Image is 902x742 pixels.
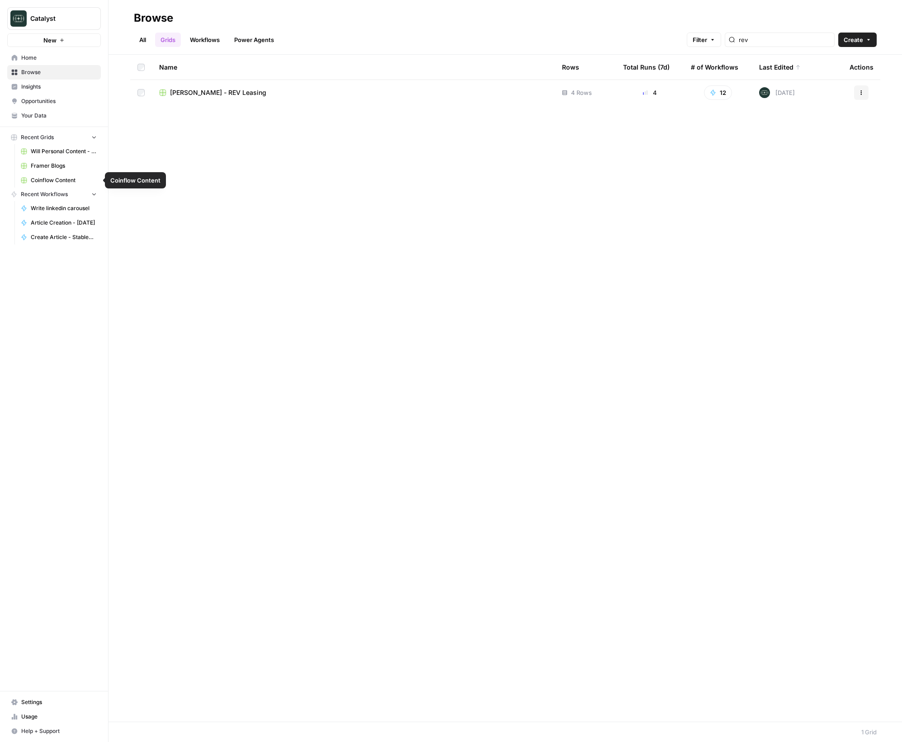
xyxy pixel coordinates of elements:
[7,80,101,94] a: Insights
[159,55,548,80] div: Name
[159,88,548,97] a: [PERSON_NAME] - REV Leasing
[21,713,97,721] span: Usage
[21,54,97,62] span: Home
[7,695,101,709] a: Settings
[31,147,97,155] span: Will Personal Content - [DATE]
[31,233,97,241] span: Create Article - StableDash
[838,33,877,47] button: Create
[7,33,101,47] button: New
[21,727,97,735] span: Help + Support
[31,176,97,184] span: Coinflow Content
[571,88,592,97] span: 4 Rows
[21,68,97,76] span: Browse
[17,230,101,244] a: Create Article - StableDash
[739,35,831,44] input: Search
[7,7,101,30] button: Workspace: Catalyst
[17,144,101,159] a: Will Personal Content - [DATE]
[7,51,101,65] a: Home
[623,55,670,80] div: Total Runs (7d)
[7,724,101,738] button: Help + Support
[7,94,101,108] a: Opportunities
[170,88,266,97] span: [PERSON_NAME] - REV Leasing
[10,10,27,27] img: Catalyst Logo
[17,173,101,188] a: Coinflow Content
[759,87,770,98] img: lkqc6w5wqsmhugm7jkiokl0d6w4g
[687,33,721,47] button: Filter
[844,35,863,44] span: Create
[31,162,97,170] span: Framer Blogs
[562,55,579,80] div: Rows
[17,159,101,173] a: Framer Blogs
[7,709,101,724] a: Usage
[21,97,97,105] span: Opportunities
[155,33,181,47] a: Grids
[30,14,85,23] span: Catalyst
[184,33,225,47] a: Workflows
[21,698,97,706] span: Settings
[21,112,97,120] span: Your Data
[7,131,101,144] button: Recent Grids
[704,85,732,100] button: 12
[21,133,54,141] span: Recent Grids
[7,65,101,80] a: Browse
[7,108,101,123] a: Your Data
[134,33,151,47] a: All
[861,728,877,737] div: 1 Grid
[693,35,707,44] span: Filter
[17,201,101,216] a: Write linkedin carousel
[31,204,97,212] span: Write linkedin carousel
[31,219,97,227] span: Article Creation - [DATE]
[623,88,676,97] div: 4
[759,87,795,98] div: [DATE]
[850,55,874,80] div: Actions
[759,55,801,80] div: Last Edited
[229,33,279,47] a: Power Agents
[43,36,57,45] span: New
[21,190,68,198] span: Recent Workflows
[17,216,101,230] a: Article Creation - [DATE]
[134,11,173,25] div: Browse
[21,83,97,91] span: Insights
[7,188,101,201] button: Recent Workflows
[691,55,738,80] div: # of Workflows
